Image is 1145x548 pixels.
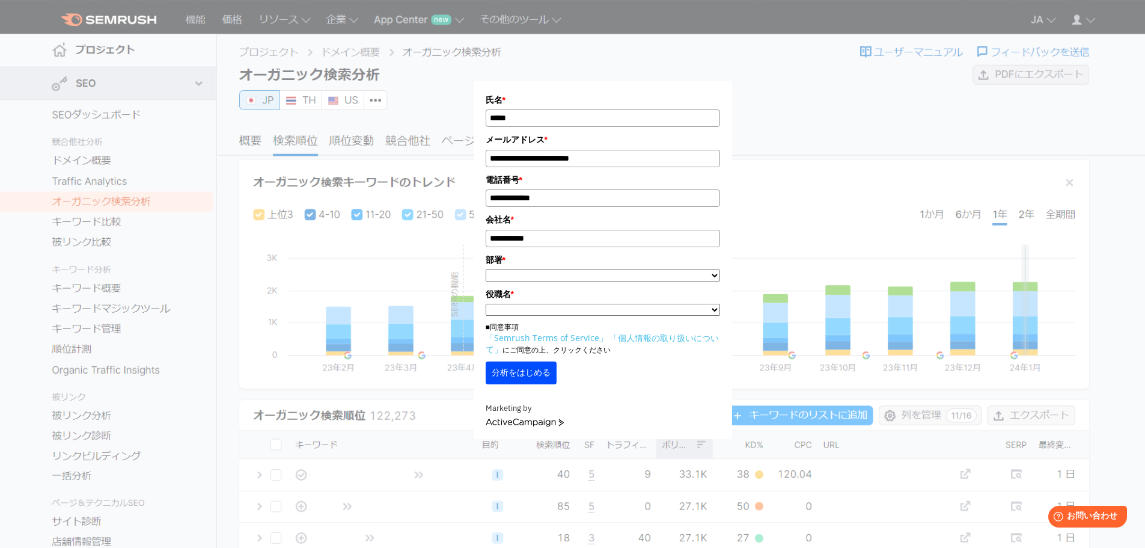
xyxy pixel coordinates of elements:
[486,133,720,146] label: メールアドレス
[486,362,557,384] button: 分析をはじめる
[486,332,719,355] a: 「個人情報の取り扱いについて」
[486,332,608,343] a: 「Semrush Terms of Service」
[486,173,720,186] label: 電話番号
[486,93,720,106] label: 氏名
[486,402,720,415] div: Marketing by
[486,213,720,226] label: 会社名
[486,288,720,301] label: 役職名
[1038,501,1132,535] iframe: Help widget launcher
[486,322,720,356] p: ■同意事項 にご同意の上、クリックください
[486,253,720,266] label: 部署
